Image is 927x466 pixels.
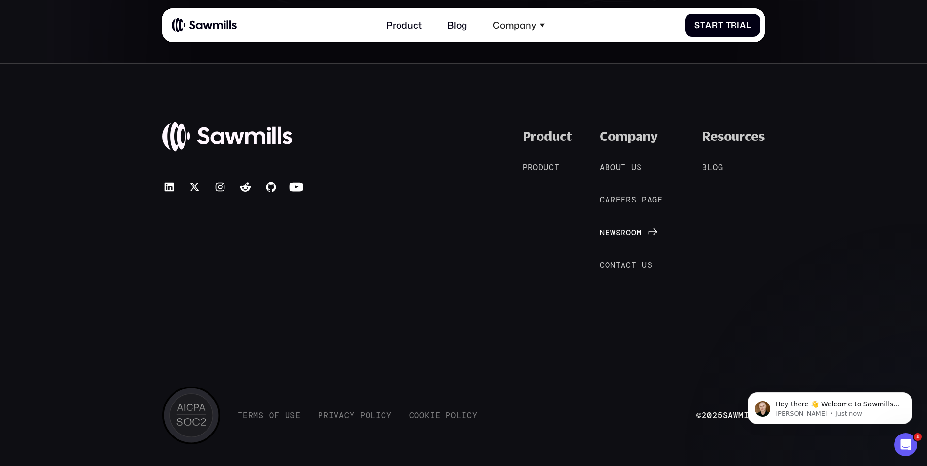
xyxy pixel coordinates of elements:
iframe: Intercom live chat [894,433,917,456]
a: Blog [702,161,735,173]
span: u [631,162,637,172]
span: k [425,410,430,420]
span: b [605,162,610,172]
span: P [360,410,366,420]
span: p [642,195,647,204]
span: o [414,410,419,420]
span: i [329,410,334,420]
span: a [339,410,344,420]
span: i [376,410,381,420]
div: Company [493,20,536,31]
span: T [238,410,243,420]
span: i [462,410,467,420]
span: e [295,410,301,420]
span: e [616,195,621,204]
span: i [737,20,740,30]
span: y [386,410,392,420]
span: d [538,162,543,172]
span: g [718,162,723,172]
span: T [726,20,731,30]
span: a [605,195,610,204]
span: c [344,410,350,420]
span: o [610,162,616,172]
span: e [435,410,441,420]
span: t [621,162,626,172]
span: P [523,162,528,172]
span: s [258,410,264,420]
iframe: Intercom notifications message [733,372,927,440]
span: i [430,410,435,420]
a: Product [523,161,571,173]
span: A [600,162,605,172]
div: Company [600,129,658,144]
span: o [533,162,538,172]
span: y [350,410,355,420]
span: t [554,162,559,172]
span: C [600,260,605,270]
span: o [626,228,631,237]
span: c [381,410,386,420]
span: r [621,228,626,237]
span: s [290,410,295,420]
span: B [702,162,707,172]
span: s [616,228,621,237]
span: l [707,162,713,172]
a: PrivacyPolicy [318,410,392,420]
span: t [718,20,723,30]
span: r [712,20,718,30]
span: r [731,20,737,30]
div: Company [485,13,552,38]
span: C [600,195,605,204]
a: TermsofUse [238,410,301,420]
span: a [705,20,712,30]
span: c [549,162,554,172]
span: a [740,20,746,30]
span: o [631,228,637,237]
span: s [647,260,653,270]
span: o [366,410,371,420]
span: s [637,162,642,172]
a: Product [380,13,429,38]
span: o [419,410,425,420]
span: r [248,410,254,420]
a: Contactus [600,259,664,271]
span: l [370,410,376,420]
span: r [626,195,631,204]
span: U [285,410,290,420]
span: a [647,195,653,204]
span: r [323,410,329,420]
span: n [610,260,616,270]
div: Resources [702,129,765,144]
a: StartTrial [685,14,760,37]
span: C [409,410,415,420]
span: t [616,260,621,270]
span: u [616,162,621,172]
div: Product [523,129,572,144]
span: c [626,260,631,270]
span: t [631,260,637,270]
span: e [243,410,248,420]
span: m [637,228,642,237]
span: v [334,410,339,420]
span: u [642,260,647,270]
span: w [610,228,616,237]
span: r [610,195,616,204]
span: e [657,195,663,204]
a: Blog [441,13,474,38]
span: l [746,20,751,30]
span: g [652,195,657,204]
div: © Sawmills [696,410,765,420]
span: f [274,410,280,420]
span: e [621,195,626,204]
span: e [605,228,610,237]
span: P [318,410,323,420]
a: CookiePolicy [409,410,478,420]
span: m [253,410,258,420]
span: S [694,20,700,30]
span: y [472,410,478,420]
span: s [631,195,637,204]
span: c [467,410,472,420]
